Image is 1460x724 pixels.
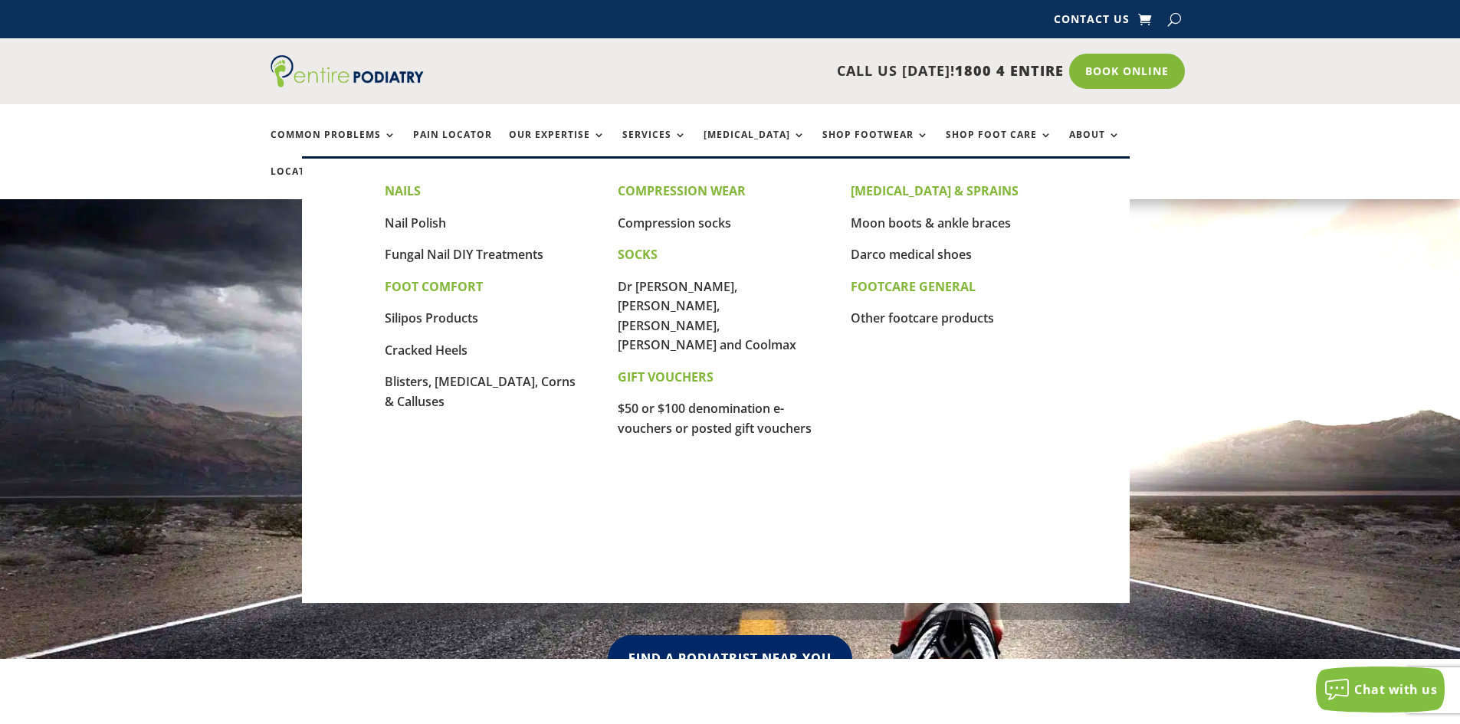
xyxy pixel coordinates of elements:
[1354,681,1437,698] span: Chat with us
[271,75,424,90] a: Entire Podiatry
[1054,14,1130,31] a: Contact Us
[618,182,746,199] span: COMPRESSION WEAR
[385,342,468,359] a: Cracked Heels
[704,129,805,162] a: [MEDICAL_DATA]
[271,166,347,199] a: Locations
[385,310,478,326] a: Silipos Products
[851,246,972,263] a: Darco medical shoes
[483,61,1064,81] p: CALL US [DATE]!
[385,182,421,199] span: NAILS
[1316,667,1445,713] button: Chat with us
[622,129,687,162] a: Services
[1069,129,1120,162] a: About
[509,129,605,162] a: Our Expertise
[618,400,812,437] a: $50 or $100 denomination e-vouchers or posted gift vouchers
[946,129,1052,162] a: Shop Foot Care
[618,369,714,385] span: GIFT VOUCHERS
[851,310,994,326] a: Other footcare products
[851,278,976,295] b: FOOTCARE GENERAL
[955,61,1064,80] span: 1800 4 ENTIRE
[822,129,929,162] a: Shop Footwear
[1069,54,1185,89] a: Book Online
[385,373,576,410] a: Blisters, [MEDICAL_DATA], Corns & Calluses
[608,635,852,682] a: Find A Podiatrist Near You
[618,246,658,263] span: SOCKS
[385,215,446,231] a: Nail Polish
[271,129,396,162] a: Common Problems
[618,215,731,231] a: Compression socks
[413,129,492,162] a: Pain Locator
[618,278,796,354] a: Dr [PERSON_NAME], [PERSON_NAME], [PERSON_NAME], [PERSON_NAME] and Coolmax
[851,215,1011,231] a: Moon boots & ankle braces
[851,182,1019,199] span: [MEDICAL_DATA] & SPRAINS
[271,55,424,87] img: logo (1)
[385,246,543,263] a: Fungal Nail DIY Treatments
[385,278,483,295] span: FOOT COMFORT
